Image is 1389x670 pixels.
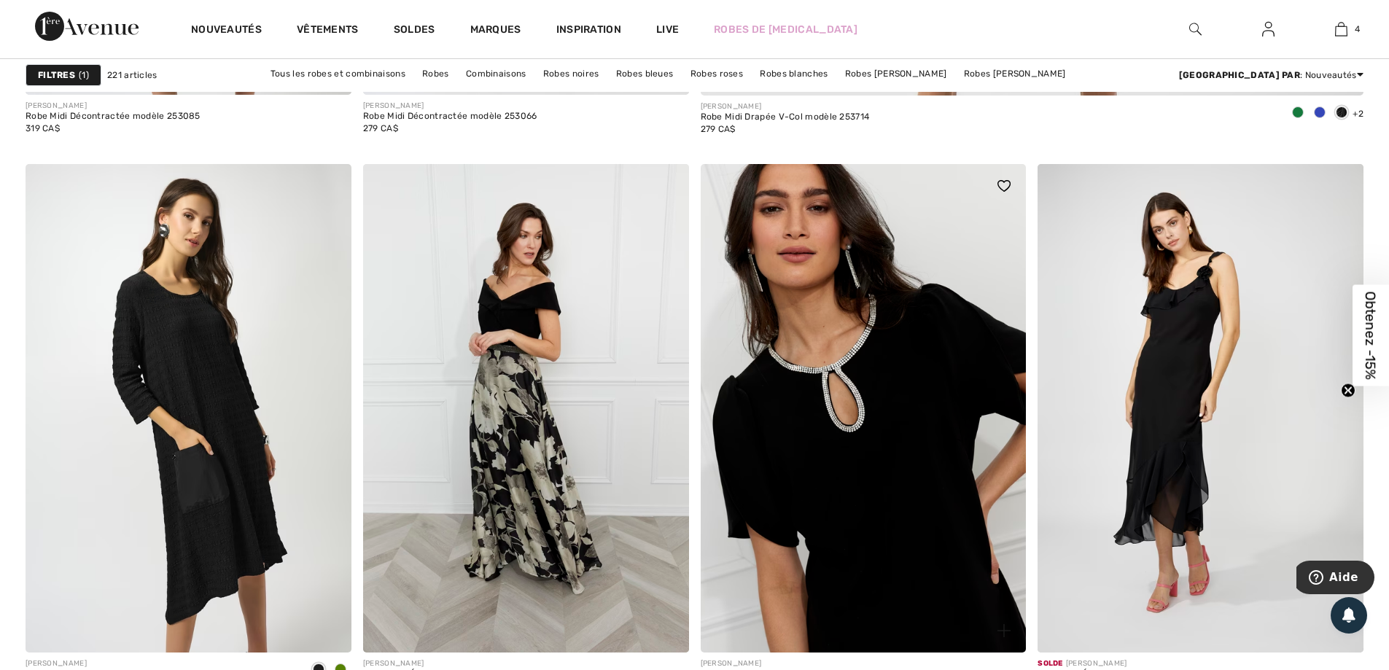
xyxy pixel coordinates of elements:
[1355,23,1360,36] span: 4
[536,64,607,83] a: Robes noires
[957,64,1073,83] a: Robes [PERSON_NAME]
[1262,20,1275,38] img: Mes infos
[1309,101,1331,125] div: Royal Sapphire 163
[1353,284,1389,386] div: Obtenez -15%Close teaser
[1179,70,1300,80] strong: [GEOGRAPHIC_DATA] par
[1038,658,1182,669] div: [PERSON_NAME]
[1335,20,1347,38] img: Mon panier
[263,64,413,83] a: Tous les robes et combinaisons
[26,123,60,133] span: 319 CA$
[297,23,359,39] a: Vêtements
[997,624,1011,637] img: plus_v2.svg
[1189,20,1202,38] img: recherche
[1296,561,1374,597] iframe: Ouvre un widget dans lequel vous pouvez trouver plus d’informations
[1353,109,1363,119] span: +2
[26,101,201,112] div: [PERSON_NAME]
[26,164,351,653] img: Robe en tricot texturé modèle 253023. Noir
[1363,291,1380,379] span: Obtenez -15%
[701,658,876,669] div: [PERSON_NAME]
[459,64,534,83] a: Combinaisons
[556,23,621,39] span: Inspiration
[1179,69,1363,82] div: : Nouveautés
[1038,164,1363,653] img: Robe Midi Évasée modèle 256245. Noir
[1331,101,1353,125] div: Black
[38,69,75,82] strong: Filtres
[1287,101,1309,125] div: Fern
[1250,20,1286,39] a: Se connecter
[701,101,870,112] div: [PERSON_NAME]
[683,64,750,83] a: Robes roses
[1341,383,1355,397] button: Close teaser
[714,22,857,37] a: Robes de [MEDICAL_DATA]
[363,101,537,112] div: [PERSON_NAME]
[752,64,835,83] a: Robes blanches
[470,23,521,39] a: Marques
[394,23,435,39] a: Soldes
[701,124,736,134] span: 279 CA$
[35,12,139,41] img: 1ère Avenue
[363,112,537,122] div: Robe Midi Décontractée modèle 253066
[26,112,201,122] div: Robe Midi Décontractée modèle 253085
[656,22,679,37] a: Live
[363,164,689,653] img: Robe Maxi Épaules Dénudées Florale modèle 259344. Noir/Beige
[701,112,870,122] div: Robe Midi Drapée V-Col modèle 253714
[1305,20,1377,38] a: 4
[79,69,89,82] span: 1
[415,64,456,83] a: Robes
[363,123,398,133] span: 279 CA$
[363,658,589,669] div: [PERSON_NAME]
[997,180,1011,192] img: heart_black_full.svg
[701,164,1027,653] a: Robe Droite Ornée Bijoux modèle 259019. Noir
[609,64,681,83] a: Robes bleues
[191,23,262,39] a: Nouveautés
[26,658,192,669] div: [PERSON_NAME]
[107,69,157,82] span: 221 articles
[838,64,954,83] a: Robes [PERSON_NAME]
[1038,659,1063,668] span: Solde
